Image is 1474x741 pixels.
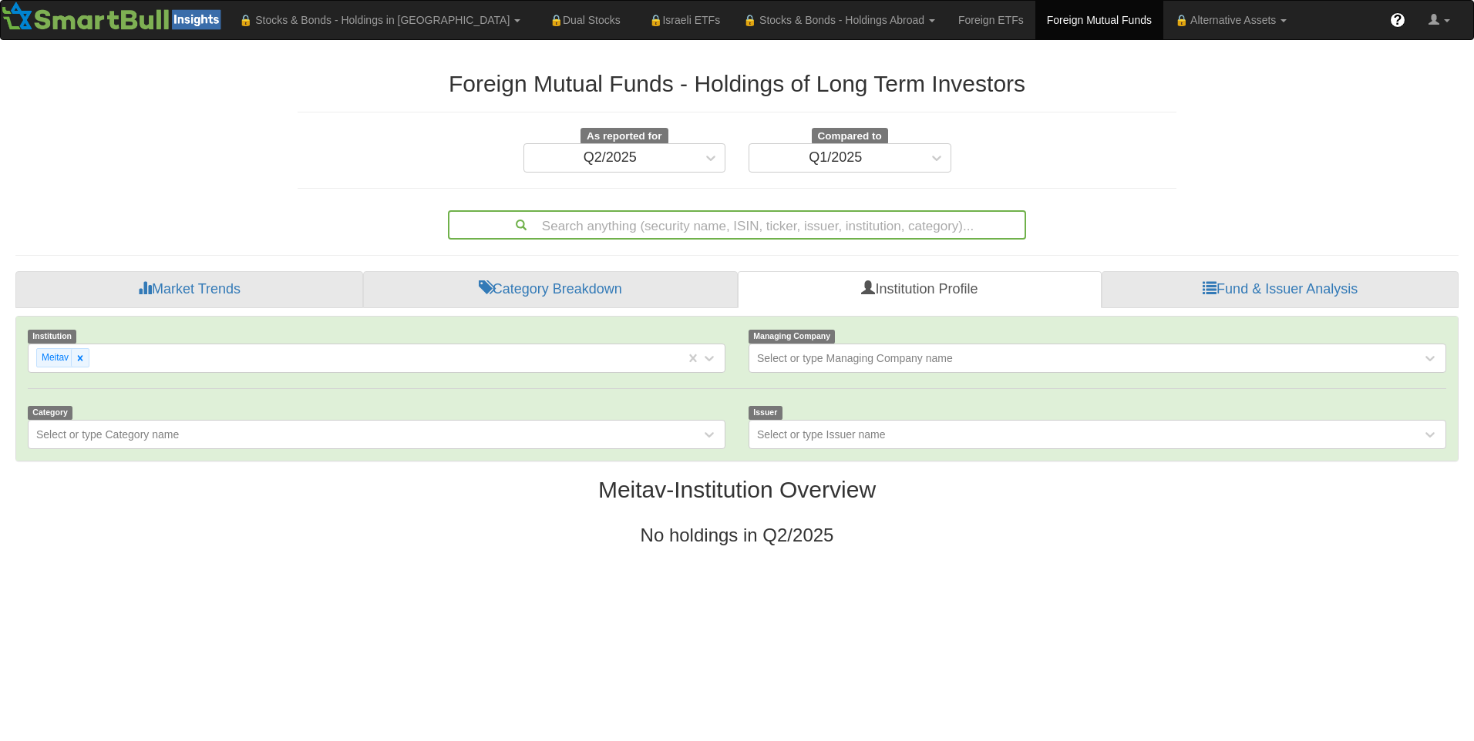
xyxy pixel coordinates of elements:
[1,1,227,32] img: Smartbull
[363,271,738,308] a: Category Breakdown
[757,350,953,366] div: Select or type Managing Company name
[809,150,862,166] div: Q1/2025
[449,212,1025,238] div: Search anything (security name, ISIN, ticker, issuer, institution, category)...
[15,477,1459,502] h2: Meitav - Institution Overview
[1035,1,1163,39] a: Foreign Mutual Funds
[1394,12,1402,28] span: ?
[1163,1,1298,39] a: 🔒 Alternative Assets
[36,427,179,442] div: Select or type Category name
[37,349,71,367] div: Meitav
[812,128,888,145] span: Compared to
[732,1,947,39] a: 🔒 Stocks & Bonds - Holdings Abroad
[632,1,732,39] a: 🔒Israeli ETFs
[28,406,72,419] span: Category
[749,330,835,343] span: Managing Company
[532,1,631,39] a: 🔒Dual Stocks
[749,406,782,419] span: Issuer
[227,1,532,39] a: 🔒 Stocks & Bonds - Holdings in [GEOGRAPHIC_DATA]
[947,1,1035,39] a: Foreign ETFs
[1378,1,1417,39] a: ?
[15,525,1459,545] div: No holdings in Q2/2025
[28,330,76,343] span: Institution
[738,271,1102,308] a: Institution Profile
[1102,271,1459,308] a: Fund & Issuer Analysis
[584,150,637,166] div: Q2/2025
[15,271,363,308] a: Market Trends
[298,71,1176,96] h2: Foreign Mutual Funds - Holdings of Long Term Investors
[757,427,886,442] div: Select or type Issuer name
[581,128,668,145] span: As reported for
